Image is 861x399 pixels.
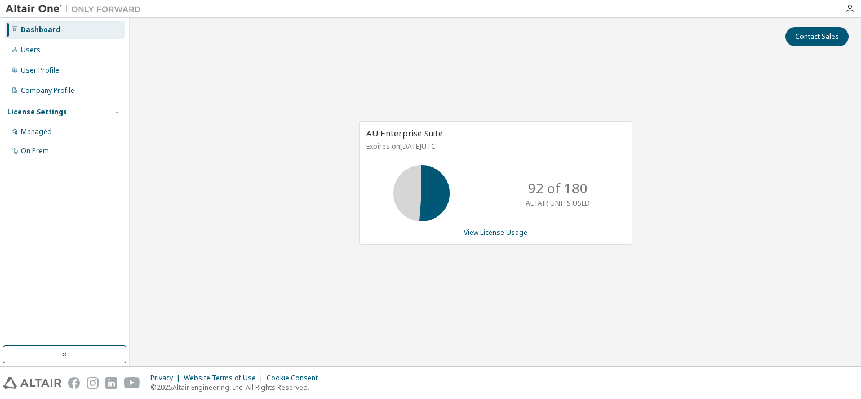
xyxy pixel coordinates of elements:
div: On Prem [21,147,49,156]
p: ALTAIR UNITS USED [526,198,590,208]
a: View License Usage [464,228,527,237]
img: facebook.svg [68,377,80,389]
div: Managed [21,127,52,136]
p: © 2025 Altair Engineering, Inc. All Rights Reserved. [150,383,325,392]
div: Cookie Consent [267,374,325,383]
div: Company Profile [21,86,74,95]
img: instagram.svg [87,377,99,389]
span: AU Enterprise Suite [366,127,443,139]
div: Privacy [150,374,184,383]
div: Dashboard [21,25,60,34]
div: User Profile [21,66,59,75]
p: Expires on [DATE] UTC [366,141,622,151]
img: altair_logo.svg [3,377,61,389]
p: 92 of 180 [528,179,588,198]
div: Users [21,46,41,55]
button: Contact Sales [785,27,849,46]
img: Altair One [6,3,147,15]
img: youtube.svg [124,377,140,389]
img: linkedin.svg [105,377,117,389]
div: License Settings [7,108,67,117]
div: Website Terms of Use [184,374,267,383]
